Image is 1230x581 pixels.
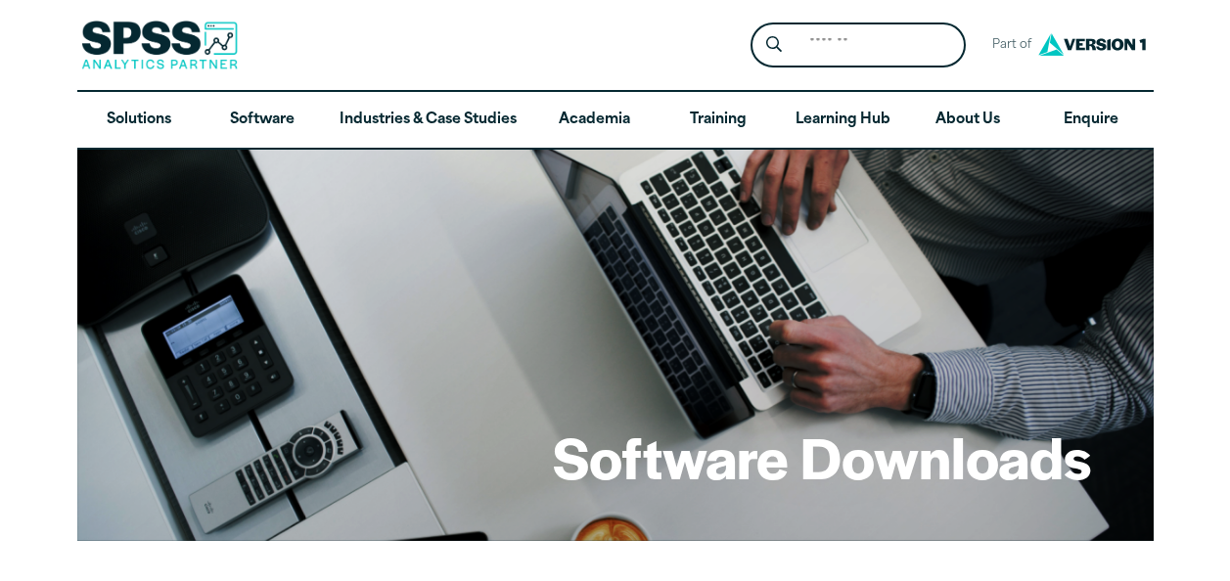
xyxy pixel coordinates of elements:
[324,92,532,149] a: Industries & Case Studies
[77,92,201,149] a: Solutions
[77,92,1154,149] nav: Desktop version of site main menu
[81,21,238,69] img: SPSS Analytics Partner
[766,36,782,53] svg: Search magnifying glass icon
[906,92,1029,149] a: About Us
[532,92,656,149] a: Academia
[656,92,779,149] a: Training
[1029,92,1153,149] a: Enquire
[755,27,792,64] button: Search magnifying glass icon
[201,92,324,149] a: Software
[751,22,966,68] form: Site Header Search Form
[1033,26,1151,63] img: Version1 Logo
[981,31,1033,60] span: Part of
[553,419,1091,495] h1: Software Downloads
[780,92,906,149] a: Learning Hub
